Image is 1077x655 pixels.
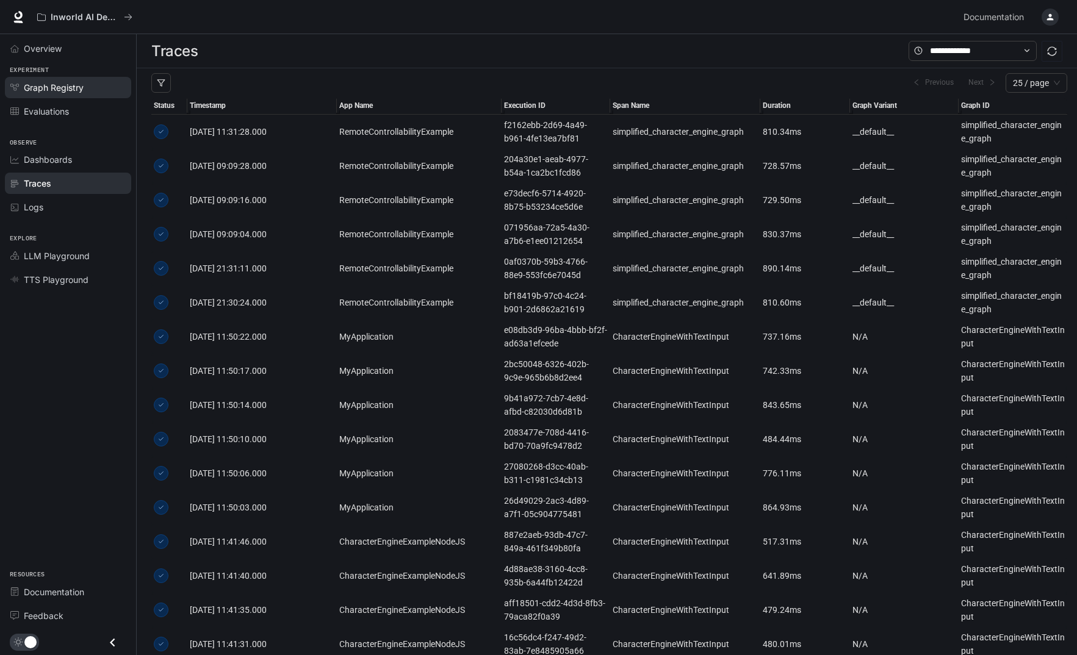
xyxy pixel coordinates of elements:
a: 479.24ms [763,603,848,617]
a: simplified_character_engine_graph [961,152,1065,179]
a: CharacterEngineWithTextInput [613,569,757,582]
article: 810.60 ms [763,296,848,309]
a: simplified_character_engine_graph [961,187,1065,213]
a: simplified_character_engine_graph [613,262,757,275]
a: N/A [852,330,956,343]
a: [DATE] 11:41:46.000 [190,535,334,548]
a: CharacterEngineWithTextInput [613,637,757,651]
a: e73decf6-5714-4920-8b75-b53234ce5d6e [504,187,608,213]
a: Overview [5,38,131,59]
a: simplified_character_engine_graph [961,221,1065,248]
span: Feedback [24,609,63,622]
article: 843.65 ms [763,398,848,412]
a: N/A [852,364,956,378]
a: TTS Playground [5,269,131,290]
span: Dark mode toggle [24,635,37,648]
a: __default__ [852,262,956,275]
a: CharacterEngineExampleNodeJS [339,535,499,548]
a: CharacterEngineWithTextInput [961,494,1065,521]
a: 484.44ms [763,432,848,446]
article: 864.93 ms [763,501,848,514]
span: Span Name [613,100,757,112]
article: N/A [852,432,956,446]
span: TTS Playground [24,273,88,286]
a: CharacterEngineWithTextInput [961,528,1065,555]
a: [DATE] 09:09:16.000 [190,193,334,207]
span: sync [1047,46,1057,56]
span: Duration [763,100,848,112]
a: 728.57ms [763,159,848,173]
a: [DATE] 11:50:22.000 [190,330,334,343]
a: 517.31ms [763,535,848,548]
a: 071956aa-72a5-4a30-a7b6-e1ee01212654 [504,221,608,248]
span: [DATE] 09:09:28.000 [190,161,267,171]
a: 890.14ms [763,262,848,275]
a: MyApplication [339,467,499,480]
a: CharacterEngineWithTextInput [613,398,757,412]
span: Execution ID [504,100,608,112]
article: __default__ [852,227,956,241]
span: [DATE] 11:50:22.000 [190,332,267,342]
a: simplified_character_engine_graph [961,118,1065,145]
a: f2162ebb-2d69-4a49-b961-4fe13ea7bf81 [504,118,608,145]
a: [DATE] 21:31:11.000 [190,262,334,275]
article: __default__ [852,125,956,138]
span: Graph Registry [24,81,84,94]
span: [DATE] 11:50:10.000 [190,434,267,444]
a: CharacterEngineWithTextInput [961,392,1065,418]
a: simplified_character_engine_graph [961,255,1065,282]
a: [DATE] 09:09:04.000 [190,227,334,241]
a: CharacterEngineWithTextInput [961,357,1065,384]
article: N/A [852,637,956,651]
span: Documentation [24,585,84,598]
article: N/A [852,501,956,514]
span: [DATE] 09:09:04.000 [190,229,267,239]
a: 4d88ae38-3160-4cc8-935b-6a44fb12422d [504,562,608,589]
a: CharacterEngineExampleNodeJS [339,603,499,617]
span: [DATE] 21:31:11.000 [190,263,267,273]
a: CharacterEngineExampleNodeJS [339,637,499,651]
article: 810.34 ms [763,125,848,138]
a: MyApplication [339,501,499,514]
a: [DATE] 09:09:28.000 [190,159,334,173]
span: [DATE] 11:50:17.000 [190,366,267,376]
article: 742.33 ms [763,364,848,378]
a: 830.37ms [763,227,848,241]
a: [DATE] 21:30:24.000 [190,296,334,309]
a: 810.34ms [763,125,848,138]
article: simplified_character_engine_graph [961,289,1065,316]
a: N/A [852,467,956,480]
article: 890.14 ms [763,262,848,275]
a: N/A [852,398,956,412]
span: [DATE] 11:50:06.000 [190,468,267,478]
article: N/A [852,535,956,548]
span: [DATE] 09:09:16.000 [190,195,267,205]
a: Evaluations [5,101,131,122]
p: Inworld AI Demos [51,12,119,23]
span: Logs [24,201,43,213]
a: N/A [852,569,956,582]
a: [DATE] 11:50:06.000 [190,467,334,480]
a: simplified_character_engine_graph [613,296,757,309]
a: Documentation [5,581,131,603]
span: Dashboards [24,153,72,166]
article: N/A [852,603,956,617]
span: Graph ID [961,100,1065,112]
span: Traces [24,177,51,190]
span: [DATE] 11:50:14.000 [190,400,267,410]
a: CharacterEngineWithTextInput [961,426,1065,453]
a: RemoteControllabilityExample [339,227,499,241]
a: 887e2aeb-93db-47c7-849a-461f349b80fa [504,528,608,555]
a: CharacterEngineExampleNodeJS [339,569,499,582]
button: leftPrevious [908,76,959,90]
a: RemoteControllabilityExample [339,125,499,138]
a: CharacterEngineWithTextInput [613,364,757,378]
